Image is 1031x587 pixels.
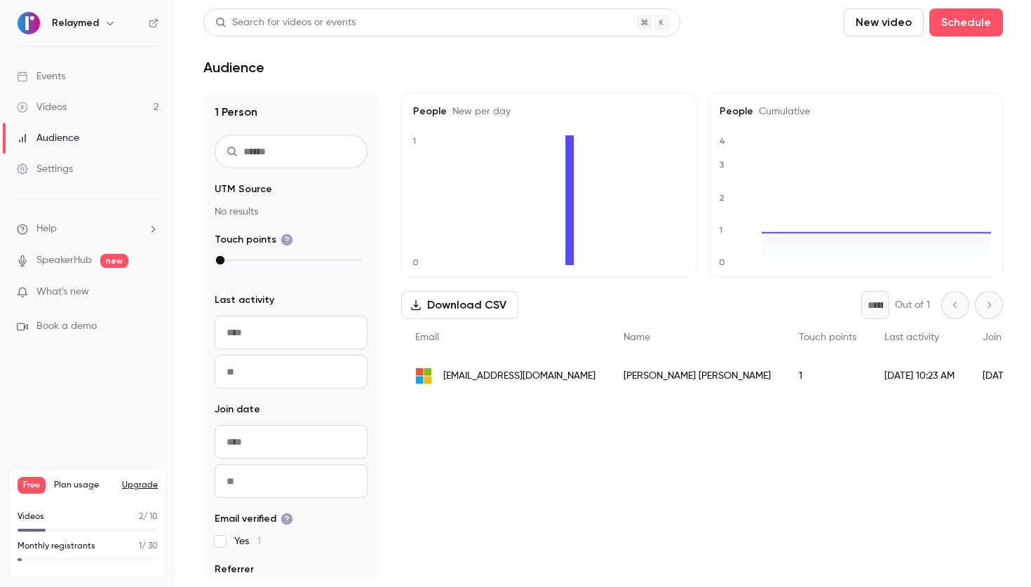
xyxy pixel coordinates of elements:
[884,332,939,342] span: Last activity
[415,367,432,384] img: live.com
[401,291,518,319] button: Download CSV
[203,59,264,76] h1: Audience
[720,193,725,203] text: 2
[983,332,1026,342] span: Join date
[257,537,261,546] span: 1
[415,332,439,342] span: Email
[215,425,368,459] input: From
[929,8,1003,36] button: Schedule
[139,513,143,521] span: 2
[844,8,924,36] button: New video
[624,332,650,342] span: Name
[870,356,969,396] div: [DATE] 10:23 AM
[100,254,128,268] span: new
[412,136,416,146] text: 1
[215,403,260,417] span: Join date
[17,131,79,145] div: Audience
[413,104,685,119] h5: People
[139,542,142,551] span: 1
[215,355,368,389] input: To
[785,356,870,396] div: 1
[234,534,261,548] span: Yes
[54,480,114,491] span: Plan usage
[36,253,92,268] a: SpeakerHub
[215,233,293,247] span: Touch points
[18,12,40,34] img: Relaymed
[412,257,419,267] text: 0
[799,332,856,342] span: Touch points
[18,540,95,553] p: Monthly registrants
[215,205,368,219] p: No results
[609,356,785,396] div: [PERSON_NAME] [PERSON_NAME]
[139,511,158,523] p: / 10
[753,107,810,116] span: Cumulative
[447,107,511,116] span: New per day
[215,104,368,121] h1: 1 Person
[719,257,725,267] text: 0
[52,16,99,30] h6: Relaymed
[215,293,274,307] span: Last activity
[720,160,725,170] text: 3
[895,298,930,312] p: Out of 1
[122,480,158,491] button: Upgrade
[17,69,65,83] div: Events
[215,512,293,526] span: Email verified
[443,369,595,384] span: [EMAIL_ADDRESS][DOMAIN_NAME]
[215,316,368,349] input: From
[17,222,159,236] li: help-dropdown-opener
[36,319,97,334] span: Book a demo
[720,136,725,146] text: 4
[17,162,73,176] div: Settings
[719,225,722,235] text: 1
[17,100,67,114] div: Videos
[215,464,368,498] input: To
[18,511,44,523] p: Videos
[216,256,224,264] div: max
[142,286,159,299] iframe: Noticeable Trigger
[720,104,991,119] h5: People
[18,477,46,494] span: Free
[215,182,272,196] span: UTM Source
[139,540,158,553] p: / 30
[36,222,57,236] span: Help
[36,285,89,299] span: What's new
[215,15,356,30] div: Search for videos or events
[215,562,254,576] span: Referrer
